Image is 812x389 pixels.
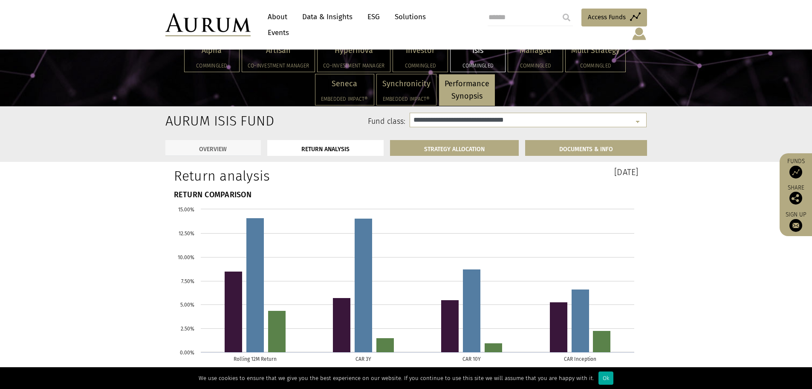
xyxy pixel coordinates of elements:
[563,356,596,362] text: CAR Inception
[456,63,500,68] h5: Commingled
[382,97,431,102] h5: Embedded Impact®
[190,44,234,57] p: Alpha
[263,25,289,41] a: Events
[233,356,276,362] text: Rolling 12M Return
[165,113,235,129] h2: Aurum Isis Fund
[571,44,620,57] p: Multi Strategy
[514,63,557,68] h5: Commingled
[588,12,626,22] span: Access Funds
[180,350,194,356] text: 0.00%
[789,219,802,232] img: Sign up to our newsletter
[181,326,194,332] text: 2.50%
[581,9,647,26] a: Access Funds
[399,63,442,68] h5: Commingled
[174,168,400,184] h1: Return analysis
[179,231,194,237] text: 12.50%
[631,26,647,41] img: account-icon.svg
[789,192,802,205] img: Share this post
[321,78,368,90] p: Seneca
[181,278,194,284] text: 7.50%
[165,140,261,156] a: OVERVIEW
[784,158,808,178] a: Funds
[165,13,251,36] img: Aurum
[263,9,292,25] a: About
[571,63,620,68] h5: Commingled
[248,116,406,127] label: Fund class:
[323,63,384,68] h5: Co-investment Manager
[784,211,808,232] a: Sign up
[178,254,194,260] text: 10.00%
[390,140,519,156] a: STRATEGY ALLOCATION
[180,302,194,308] text: 5.00%
[456,44,500,57] p: Isis
[514,44,557,57] p: Managed
[382,78,431,90] p: Synchronicity
[558,9,575,26] input: Submit
[390,9,430,25] a: Solutions
[399,44,442,57] p: Investor
[525,140,647,156] a: DOCUMENTS & INFO
[598,371,613,385] div: Ok
[190,63,234,68] h5: Commingled
[784,185,808,205] div: Share
[248,63,309,68] h5: Co-investment Manager
[174,190,251,199] strong: RETURN COMPARISON
[248,44,309,57] p: Artisan
[462,356,481,362] text: CAR 10Y
[445,78,489,102] p: Performance Synopsis
[363,9,384,25] a: ESG
[355,356,371,362] text: CAR 3Y
[298,9,357,25] a: Data & Insights
[321,97,368,102] h5: Embedded Impact®
[413,168,639,176] h3: [DATE]
[789,166,802,178] img: Access Funds
[178,207,194,213] text: 15.00%
[323,44,384,57] p: Hypernova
